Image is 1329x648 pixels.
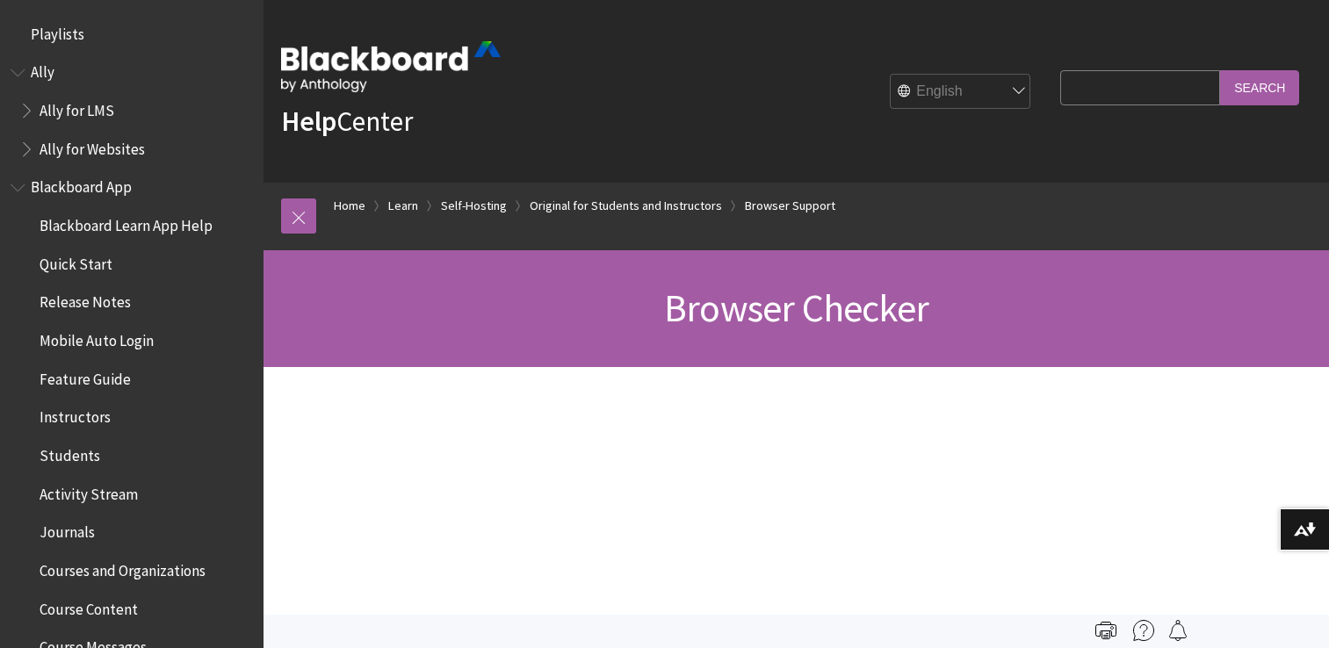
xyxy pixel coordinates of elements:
[1095,620,1116,641] img: Print
[891,75,1031,110] select: Site Language Selector
[388,195,418,217] a: Learn
[40,364,131,388] span: Feature Guide
[441,195,507,217] a: Self-Hosting
[40,134,145,158] span: Ally for Websites
[31,173,132,197] span: Blackboard App
[1133,620,1154,641] img: More help
[334,195,365,217] a: Home
[40,96,114,119] span: Ally for LMS
[11,19,253,49] nav: Book outline for Playlists
[745,195,835,217] a: Browser Support
[31,19,84,43] span: Playlists
[1220,70,1299,104] input: Search
[40,211,213,234] span: Blackboard Learn App Help
[40,403,111,427] span: Instructors
[40,326,154,349] span: Mobile Auto Login
[1167,620,1188,641] img: Follow this page
[530,195,722,217] a: Original for Students and Instructors
[40,441,100,464] span: Students
[40,594,138,618] span: Course Content
[281,104,413,139] a: HelpCenter
[40,518,95,542] span: Journals
[664,284,928,332] span: Browser Checker
[40,479,138,503] span: Activity Stream
[281,41,501,92] img: Blackboard by Anthology
[40,249,112,273] span: Quick Start
[40,288,131,312] span: Release Notes
[11,58,253,164] nav: Book outline for Anthology Ally Help
[31,58,54,82] span: Ally
[40,556,206,580] span: Courses and Organizations
[281,104,336,139] strong: Help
